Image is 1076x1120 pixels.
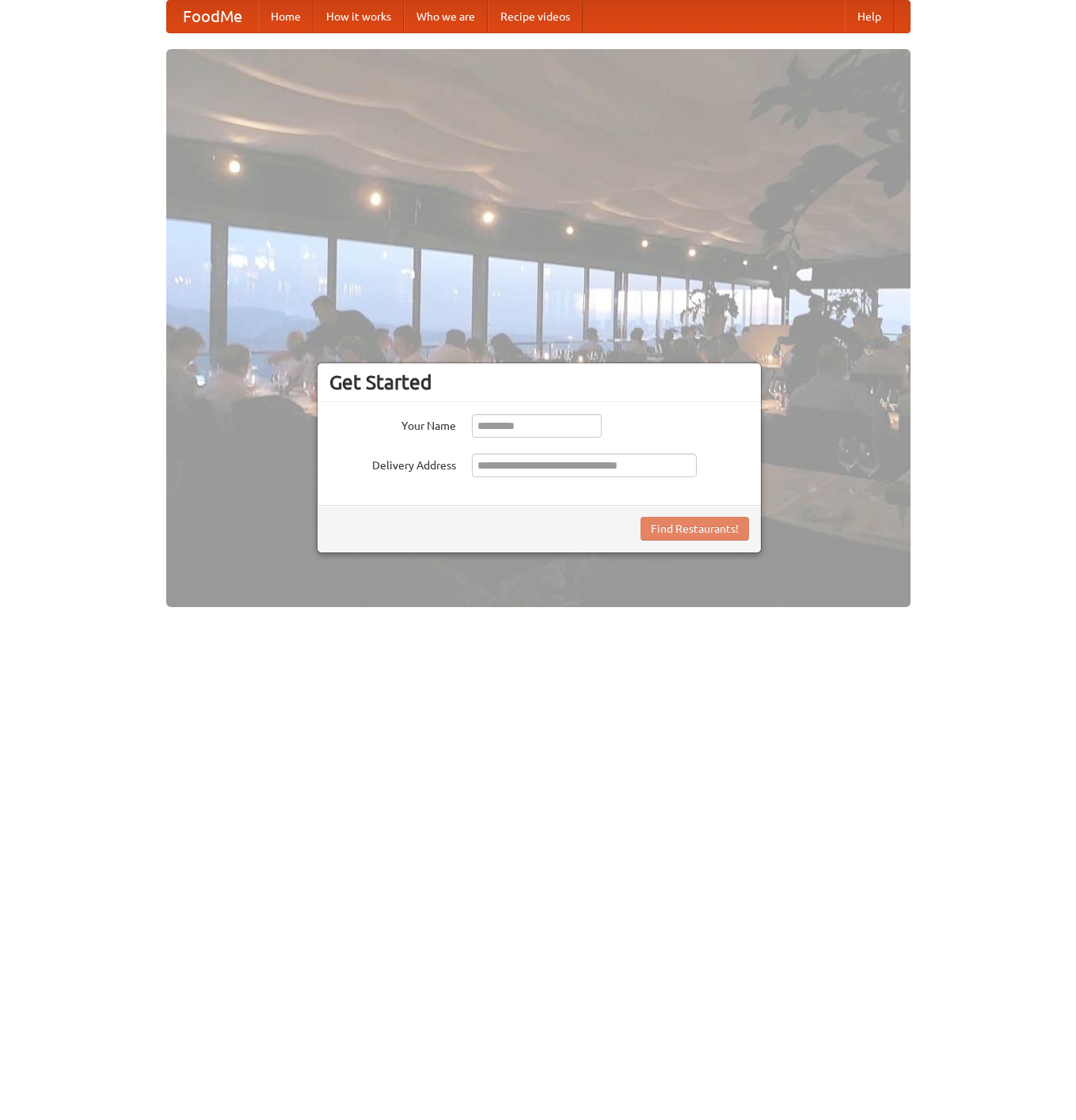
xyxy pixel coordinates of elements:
[167,1,258,32] a: FoodMe
[845,1,894,32] a: Help
[329,454,456,473] label: Delivery Address
[329,370,749,394] h3: Get Started
[641,517,749,541] button: Find Restaurants!
[258,1,314,32] a: Home
[329,414,456,434] label: Your Name
[488,1,583,32] a: Recipe videos
[314,1,404,32] a: How it works
[404,1,488,32] a: Who we are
